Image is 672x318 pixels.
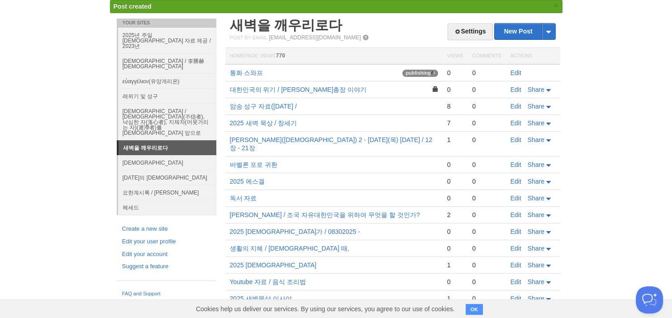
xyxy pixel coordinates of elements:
[510,69,521,76] a: Edit
[230,245,349,252] a: 생활의 지혜 / [DEMOGRAPHIC_DATA] 때,
[447,102,463,110] div: 8
[528,245,544,252] span: Share
[510,178,521,185] a: Edit
[447,136,463,144] div: 1
[230,278,306,285] a: Youtube 자료 / 음식 조리법
[230,18,342,33] a: 새벽을 깨우리로다
[447,261,463,269] div: 1
[230,35,267,40] span: Post by Email
[447,177,463,185] div: 0
[230,211,420,218] a: [PERSON_NAME] / 조국 자유대한민국을 위하여 무엇을 할 것인가?
[447,294,463,303] div: 1
[230,195,257,202] a: 독서 자료
[510,211,521,218] a: Edit
[447,85,463,94] div: 0
[122,224,211,234] a: Create a new site
[118,89,216,104] a: 레위기 및 성구
[122,250,211,259] a: Edit your account
[230,228,360,235] a: 2025 [DEMOGRAPHIC_DATA]가 / 08302025 -
[510,161,521,168] a: Edit
[230,178,265,185] a: 2025 에스겔
[472,194,501,202] div: 0
[510,245,521,252] a: Edit
[118,104,216,140] a: [DEMOGRAPHIC_DATA] / [DEMOGRAPHIC_DATA](不信者), 낙심한 자(落心者), 지체자(머뭇거리는 자)(遲滯者)를 [DEMOGRAPHIC_DATA] 앞으로
[472,228,501,236] div: 0
[119,141,216,155] a: 새벽을 깨우리로다
[269,34,361,41] a: [EMAIL_ADDRESS][DOMAIN_NAME]
[187,300,464,318] span: Cookies help us deliver our services. By using our services, you agree to our use of cookies.
[118,28,216,53] a: 2025년 주일 [DEMOGRAPHIC_DATA] 자료 제공 / 2023년
[230,69,263,76] a: 통화 스와프
[122,262,211,271] a: Suggest a feature
[495,24,555,39] a: New Post
[510,86,521,93] a: Edit
[118,74,216,89] a: εὐαγγέλιον(유앙게리온)
[472,244,501,252] div: 0
[466,304,483,315] button: OK
[510,295,521,302] a: Edit
[472,294,501,303] div: 0
[472,119,501,127] div: 0
[636,286,663,313] iframe: Help Scout Beacon - Open
[510,119,521,127] a: Edit
[528,119,544,127] span: Share
[510,228,521,235] a: Edit
[472,85,501,94] div: 0
[118,200,216,215] a: 헤세드
[528,261,544,269] span: Share
[510,103,521,110] a: Edit
[528,136,544,143] span: Share
[447,161,463,169] div: 0
[510,195,521,202] a: Edit
[122,290,211,298] a: FAQ and Support
[431,71,435,75] img: loading-tiny-gray.gif
[447,244,463,252] div: 0
[118,185,216,200] a: 요한계시록 / [PERSON_NAME]
[472,161,501,169] div: 0
[528,228,544,235] span: Share
[472,211,501,219] div: 0
[528,103,544,110] span: Share
[528,86,544,93] span: Share
[118,170,216,185] a: [DATE]의 [DEMOGRAPHIC_DATA]
[276,52,285,59] span: 770
[118,53,216,74] a: [DEMOGRAPHIC_DATA] / 李勝赫[DEMOGRAPHIC_DATA]
[467,48,505,65] th: Comments
[230,295,292,302] a: 2025 새벽묵상 이사야
[230,103,297,110] a: 암송 성구 자료([DATE] /
[122,237,211,247] a: Edit your user profile
[447,211,463,219] div: 2
[472,278,501,286] div: 0
[506,48,560,65] th: Actions
[472,69,501,77] div: 0
[472,102,501,110] div: 0
[402,70,438,77] span: publishing
[447,194,463,202] div: 0
[528,278,544,285] span: Share
[230,161,278,168] a: 바벨론 포로 귀환
[528,178,544,185] span: Share
[443,48,467,65] th: Views
[225,48,443,65] th: Homepage Views
[118,155,216,170] a: [DEMOGRAPHIC_DATA]
[448,24,492,40] a: Settings
[447,278,463,286] div: 0
[472,177,501,185] div: 0
[230,136,433,152] a: [PERSON_NAME]([DEMOGRAPHIC_DATA]) 2 - [DATE](목) [DATE] / 12장 - 21장
[117,19,216,28] li: Your Sites
[230,261,317,269] a: 2025 [DEMOGRAPHIC_DATA]
[447,69,463,77] div: 0
[528,195,544,202] span: Share
[528,211,544,218] span: Share
[230,86,367,93] a: 대한민국의 위기 / [PERSON_NAME]총장 이야기
[510,261,521,269] a: Edit
[510,278,521,285] a: Edit
[472,261,501,269] div: 0
[447,228,463,236] div: 0
[230,119,297,127] a: 2025 새벽 묵상 / 창세기
[510,136,521,143] a: Edit
[114,3,152,10] span: Post created
[528,161,544,168] span: Share
[447,119,463,127] div: 7
[472,136,501,144] div: 0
